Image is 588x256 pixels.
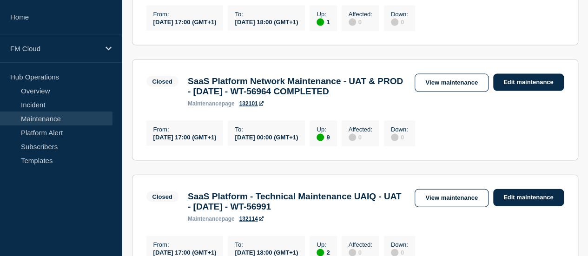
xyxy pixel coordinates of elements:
[317,19,324,26] div: up
[235,248,298,256] div: [DATE] 18:00 (GMT+1)
[349,11,372,18] p: Affected :
[317,126,330,133] p: Up :
[188,216,235,222] p: page
[317,133,330,141] div: 9
[415,74,488,92] a: View maintenance
[349,241,372,248] p: Affected :
[153,133,217,141] div: [DATE] 17:00 (GMT+1)
[391,126,408,133] p: Down :
[235,241,298,248] p: To :
[188,100,235,107] p: page
[153,248,217,256] div: [DATE] 17:00 (GMT+1)
[235,18,298,26] div: [DATE] 18:00 (GMT+1)
[391,241,408,248] p: Down :
[391,133,408,141] div: 0
[188,191,406,212] h3: SaaS Platform - Technical Maintenance UAIQ - UAT - [DATE] - WT-56991
[239,216,264,222] a: 132114
[239,100,264,107] a: 132101
[349,134,356,141] div: disabled
[317,18,330,26] div: 1
[493,189,564,206] a: Edit maintenance
[10,45,99,53] p: FM Cloud
[153,126,217,133] p: From :
[317,134,324,141] div: up
[349,126,372,133] p: Affected :
[235,133,298,141] div: [DATE] 00:00 (GMT+1)
[188,76,406,97] h3: SaaS Platform Network Maintenance - UAT & PROD - [DATE] - WT-56964 COMPLETED
[188,100,222,107] span: maintenance
[391,18,408,26] div: 0
[349,18,372,26] div: 0
[391,19,398,26] div: disabled
[235,126,298,133] p: To :
[153,11,217,18] p: From :
[349,133,372,141] div: 0
[235,11,298,18] p: To :
[152,193,172,200] div: Closed
[391,134,398,141] div: disabled
[349,19,356,26] div: disabled
[152,78,172,85] div: Closed
[317,241,330,248] p: Up :
[415,189,488,207] a: View maintenance
[153,241,217,248] p: From :
[493,74,564,91] a: Edit maintenance
[391,11,408,18] p: Down :
[153,18,217,26] div: [DATE] 17:00 (GMT+1)
[317,11,330,18] p: Up :
[188,216,222,222] span: maintenance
